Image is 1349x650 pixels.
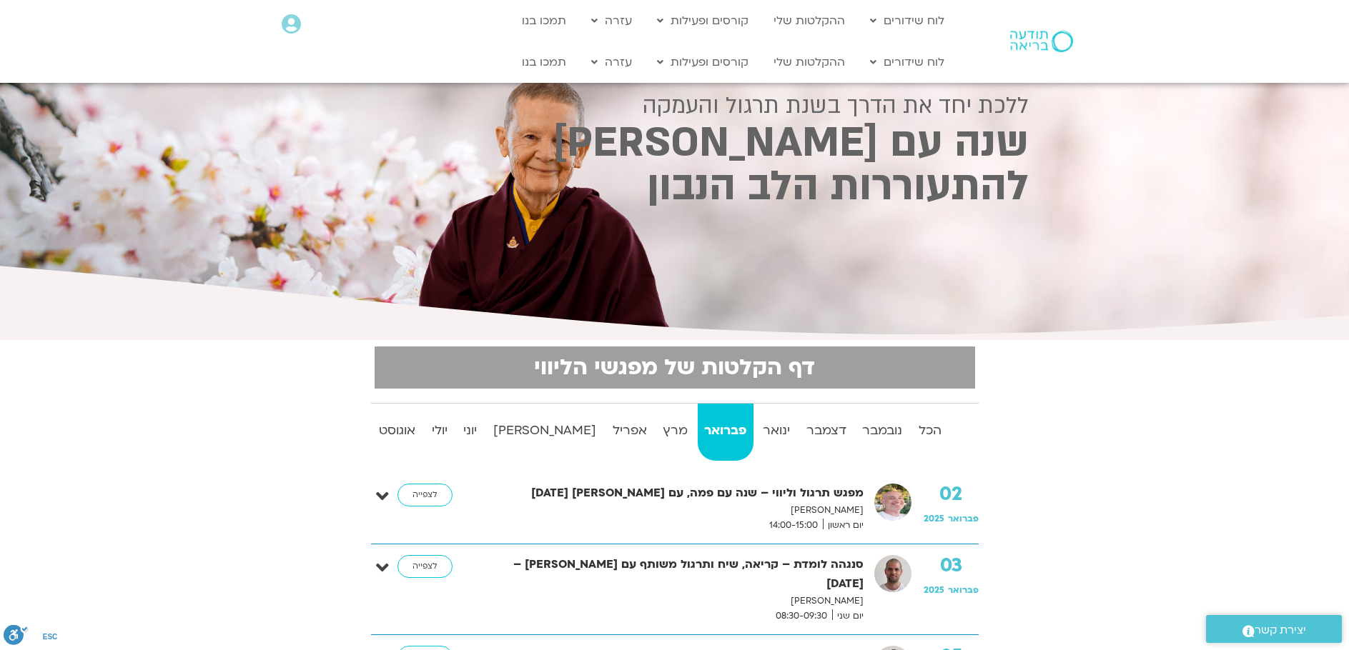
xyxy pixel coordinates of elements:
a: קורסים ופעילות [650,49,756,76]
span: יצירת קשר [1255,621,1306,640]
span: 2025 [924,513,944,524]
span: 2025 [924,584,944,596]
span: 08:30-09:30 [771,609,832,624]
h2: להתעוררות הלב הנבון [321,168,1029,206]
strong: יולי [425,420,454,441]
strong: מפגש תרגול וליווי – שנה עם פמה, עם [PERSON_NAME] [DATE] [488,484,864,503]
a: יצירת קשר [1206,615,1342,643]
a: לצפייה [397,555,453,578]
img: תודעה בריאה [1010,31,1073,52]
strong: נובמבר [856,420,909,441]
a: נובמבר [856,404,909,461]
a: אוגוסט [372,404,422,461]
a: דצמבר [799,404,853,461]
strong: אוגוסט [372,420,422,441]
a: תמכו בנו [515,49,573,76]
a: עזרה [584,49,639,76]
strong: סנגהה לומדת – קריאה, שיח ותרגול משותף עם [PERSON_NAME] – [DATE] [488,555,864,594]
p: [PERSON_NAME] [488,594,864,609]
a: תמכו בנו [515,7,573,34]
a: ינואר [756,404,797,461]
strong: [PERSON_NAME] [487,420,603,441]
a: [PERSON_NAME] [487,404,603,461]
a: לוח שידורים [863,7,952,34]
strong: דצמבר [799,420,853,441]
a: הכל [912,404,949,461]
a: יולי [425,404,454,461]
strong: 03 [924,555,979,576]
span: פברואר [948,513,979,524]
a: קורסים ופעילות [650,7,756,34]
strong: יוני [457,420,484,441]
a: לצפייה [397,484,453,506]
a: ההקלטות שלי [766,49,852,76]
a: עזרה [584,7,639,34]
strong: ינואר [756,420,797,441]
span: יום שני [832,609,864,624]
p: [PERSON_NAME] [488,503,864,518]
a: ההקלטות שלי [766,7,852,34]
strong: מרץ [656,420,695,441]
span: יום ראשון [823,518,864,533]
h2: דף הקלטות של מפגשי הליווי [383,355,967,380]
span: פברואר [948,584,979,596]
strong: 02 [924,484,979,505]
span: 14:00-15:00 [764,518,823,533]
strong: פברואר [698,420,753,441]
h2: ללכת יחד את הדרך בשנת תרגול והעמקה [321,93,1029,119]
a: לוח שידורים [863,49,952,76]
strong: הכל [912,420,949,441]
a: אפריל [606,404,653,461]
strong: אפריל [606,420,653,441]
h2: שנה עם [PERSON_NAME] [321,124,1029,162]
a: פברואר [698,404,753,461]
a: יוני [457,404,484,461]
a: מרץ [656,404,695,461]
